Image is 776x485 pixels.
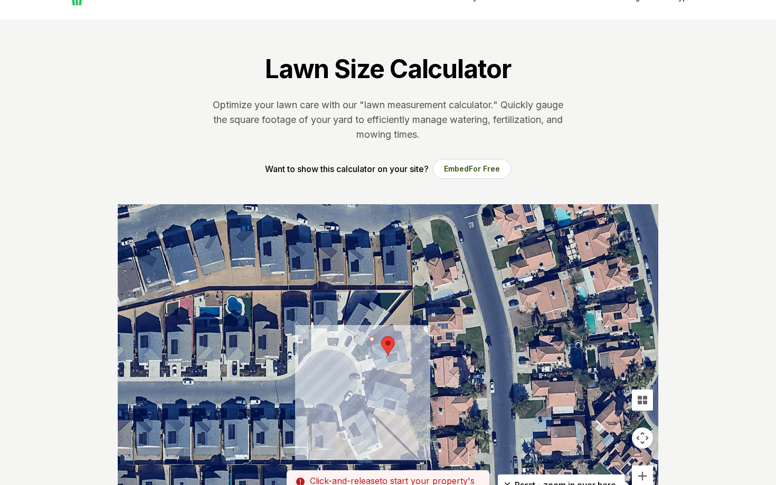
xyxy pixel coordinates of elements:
[265,53,511,85] h1: Lawn Size Calculator
[469,164,500,173] span: For Free
[211,98,565,142] p: Optimize your lawn care with our "lawn measurement calculator." Quickly gauge the square footage ...
[265,163,429,175] p: Want to show this calculator on your site?
[632,389,653,411] button: Tilt map
[433,159,511,179] button: EmbedFor Free
[632,427,653,449] button: Map camera controls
